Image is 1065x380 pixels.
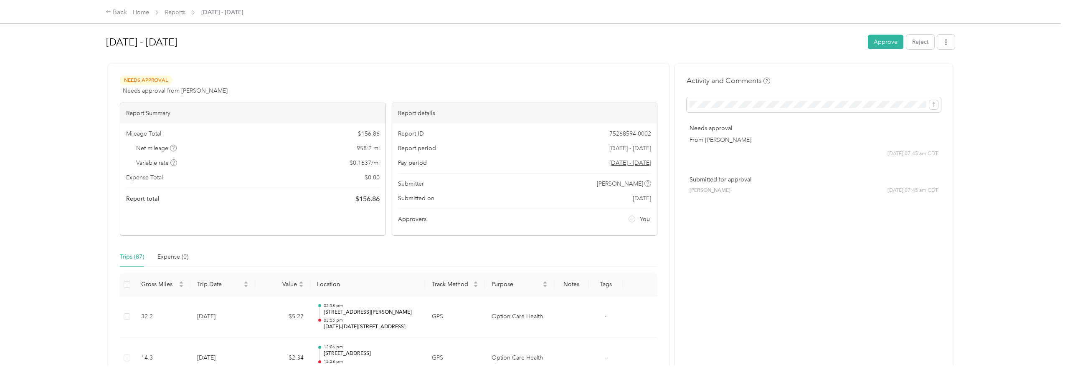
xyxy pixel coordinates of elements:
[133,9,149,16] a: Home
[473,284,478,289] span: caret-down
[190,273,255,296] th: Trip Date
[485,337,554,379] td: Option Care Health
[324,365,418,372] p: [STREET_ADDRESS][PERSON_NAME]
[609,144,651,153] span: [DATE] - [DATE]
[398,215,426,224] span: Approvers
[690,175,938,184] p: Submitted for approval
[243,280,248,285] span: caret-up
[324,309,418,316] p: [STREET_ADDRESS][PERSON_NAME]
[255,273,310,296] th: Value
[120,252,144,262] div: Trips (87)
[141,281,177,288] span: Gross Miles
[690,187,730,194] span: [PERSON_NAME]
[690,136,938,144] p: From [PERSON_NAME]
[425,273,485,296] th: Track Method
[324,323,418,331] p: [DATE]–[DATE][STREET_ADDRESS]
[398,179,424,188] span: Submitter
[887,187,938,194] span: [DATE] 07:45 am CDT
[640,215,650,224] span: You
[106,32,862,52] h1: Sep 1 - 30, 2025
[868,35,903,49] button: Approve
[126,194,160,203] span: Report total
[605,354,606,361] span: -
[588,273,623,296] th: Tags
[392,103,657,123] div: Report details
[136,144,177,153] span: Net mileage
[179,284,184,289] span: caret-down
[324,303,418,309] p: 02:58 pm
[473,280,478,285] span: caret-up
[324,344,418,350] p: 12:06 pm
[350,159,380,167] span: $ 0.1637 / mi
[358,129,380,138] span: $ 156.86
[299,280,304,285] span: caret-up
[398,159,427,167] span: Pay period
[126,129,161,138] span: Mileage Total
[1018,333,1065,380] iframe: Everlance-gr Chat Button Frame
[492,281,540,288] span: Purpose
[398,129,424,138] span: Report ID
[197,281,241,288] span: Trip Date
[554,273,589,296] th: Notes
[190,296,255,338] td: [DATE]
[355,194,380,204] span: $ 156.86
[310,273,425,296] th: Location
[255,337,310,379] td: $2.34
[485,273,554,296] th: Purpose
[485,296,554,338] td: Option Care Health
[299,284,304,289] span: caret-down
[605,313,606,320] span: -
[106,8,127,18] div: Back
[134,296,190,338] td: 32.2
[324,350,418,357] p: [STREET_ADDRESS]
[324,317,418,323] p: 03:55 pm
[543,280,548,285] span: caret-up
[543,284,548,289] span: caret-down
[887,150,938,158] span: [DATE] 07:45 am CDT
[136,159,177,167] span: Variable rate
[425,296,485,338] td: GPS
[179,280,184,285] span: caret-up
[609,129,651,138] span: 75268594-0002
[134,337,190,379] td: 14.3
[165,9,185,16] a: Reports
[120,75,172,85] span: Needs Approval
[398,194,434,203] span: Submitted on
[425,337,485,379] td: GPS
[190,337,255,379] td: [DATE]
[262,281,297,288] span: Value
[126,173,163,182] span: Expense Total
[120,103,385,123] div: Report Summary
[324,359,418,365] p: 12:28 pm
[432,281,472,288] span: Track Method
[134,273,190,296] th: Gross Miles
[365,173,380,182] span: $ 0.00
[687,75,770,86] h4: Activity and Comments
[633,194,651,203] span: [DATE]
[123,86,228,95] span: Needs approval from [PERSON_NAME]
[243,284,248,289] span: caret-down
[357,144,380,153] span: 958.2 mi
[398,144,436,153] span: Report period
[201,8,243,17] span: [DATE] - [DATE]
[906,35,934,49] button: Reject
[609,159,651,167] span: Go to pay period
[597,179,643,188] span: [PERSON_NAME]
[255,296,310,338] td: $5.27
[157,252,188,262] div: Expense (0)
[690,124,938,133] p: Needs approval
